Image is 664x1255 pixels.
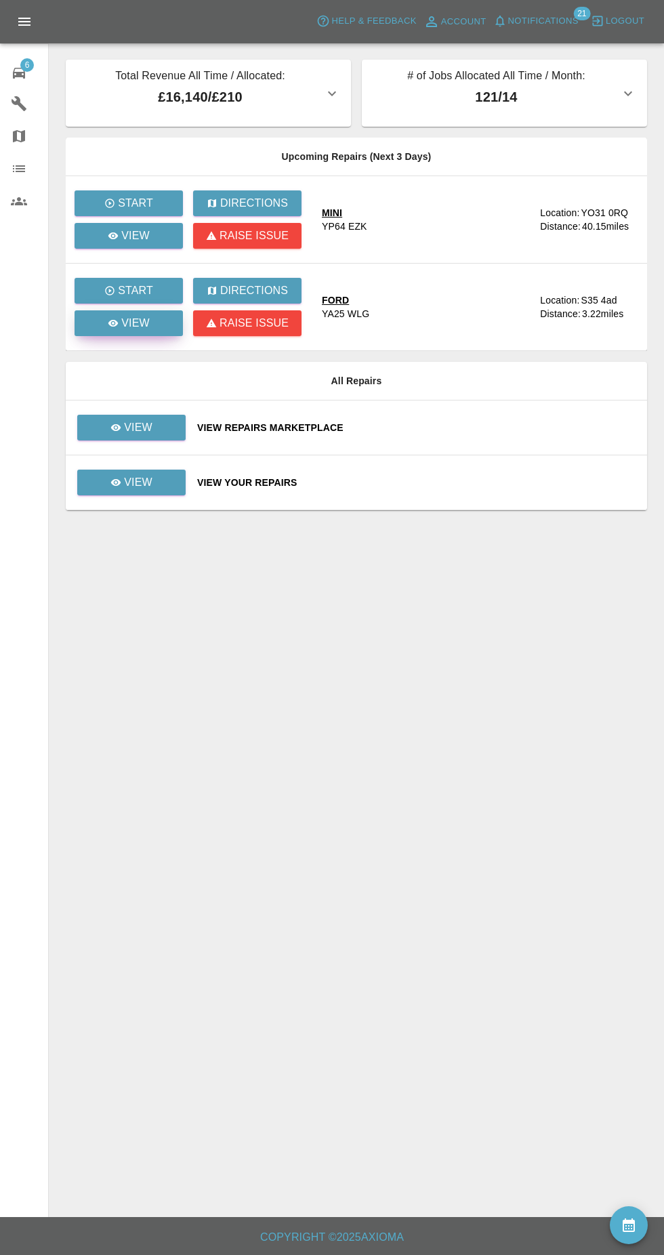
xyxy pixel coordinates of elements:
[66,362,647,400] th: All Repairs
[77,476,186,487] a: View
[508,14,579,29] span: Notifications
[581,293,617,307] div: S35 4ad
[540,307,581,321] div: Distance:
[610,1206,648,1244] button: availability
[540,206,579,220] div: Location:
[322,293,369,307] div: FORD
[124,419,152,436] p: View
[220,195,288,211] p: Directions
[582,220,636,233] div: 40.15 miles
[490,11,582,32] button: Notifications
[606,14,644,29] span: Logout
[121,315,150,331] p: View
[220,315,289,331] p: Raise issue
[322,206,529,233] a: MINIYP64 EZK
[540,220,581,233] div: Distance:
[66,60,351,127] button: Total Revenue All Time / Allocated:£16,140/£210
[220,283,288,299] p: Directions
[124,474,152,491] p: View
[77,68,324,87] p: Total Revenue All Time / Allocated:
[587,11,648,32] button: Logout
[420,11,490,33] a: Account
[118,195,153,211] p: Start
[540,206,636,233] a: Location:YO31 0RQDistance:40.15miles
[441,14,486,30] span: Account
[75,278,183,304] button: Start
[197,476,636,489] a: View Your Repairs
[20,58,34,72] span: 6
[11,1228,653,1247] h6: Copyright © 2025 Axioma
[582,307,636,321] div: 3.22 miles
[75,310,183,336] a: View
[193,278,302,304] button: Directions
[77,87,324,107] p: £16,140 / £210
[362,60,647,127] button: # of Jobs Allocated All Time / Month:121/14
[77,421,186,432] a: View
[313,11,419,32] button: Help & Feedback
[573,7,590,20] span: 21
[322,206,367,220] div: MINI
[193,310,302,336] button: Raise issue
[193,190,302,216] button: Directions
[373,68,620,87] p: # of Jobs Allocated All Time / Month:
[8,5,41,38] button: Open drawer
[197,421,636,434] a: View Repairs Marketplace
[193,223,302,249] button: Raise issue
[66,138,647,176] th: Upcoming Repairs (Next 3 Days)
[77,470,186,495] a: View
[540,293,579,307] div: Location:
[322,307,369,321] div: YA25 WLG
[75,223,183,249] a: View
[331,14,416,29] span: Help & Feedback
[322,293,529,321] a: FORDYA25 WLG
[220,228,289,244] p: Raise issue
[118,283,153,299] p: Start
[121,228,150,244] p: View
[540,293,636,321] a: Location:S35 4adDistance:3.22miles
[77,415,186,440] a: View
[373,87,620,107] p: 121 / 14
[322,220,367,233] div: YP64 EZK
[75,190,183,216] button: Start
[581,206,628,220] div: YO31 0RQ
